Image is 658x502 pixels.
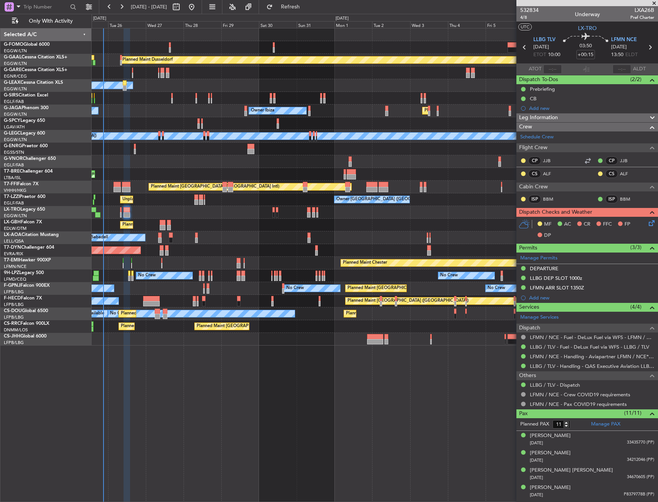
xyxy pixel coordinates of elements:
[528,170,541,178] div: CS
[575,10,600,18] div: Underway
[530,449,571,457] div: [PERSON_NAME]
[4,289,24,295] a: LFPB/LBG
[93,15,106,22] div: [DATE]
[530,344,649,350] a: LLBG / TLV - Fuel - DeLux Fuel via WFS - LLBG / TLV
[122,54,173,66] div: Planned Maint Dusseldorf
[4,258,19,263] span: T7-EMI
[121,308,242,319] div: Planned Maint [GEOGRAPHIC_DATA] ([GEOGRAPHIC_DATA])
[611,43,627,51] span: [DATE]
[519,123,532,131] span: Crew
[530,265,558,272] div: DEPARTURE
[548,51,560,59] span: 10:00
[605,156,618,165] div: CP
[519,75,558,84] span: Dispatch To-Dos
[4,156,56,161] a: G-VNORChallenger 650
[4,182,17,186] span: T7-FFI
[4,68,22,72] span: G-GARE
[4,271,19,275] span: 9H-LPZ
[4,131,20,136] span: G-LEGC
[4,302,24,308] a: LFPB/LBG
[620,170,637,177] a: ALF
[4,162,24,168] a: EGLF/FAB
[4,144,48,148] a: G-ENRGPraetor 600
[530,432,571,440] div: [PERSON_NAME]
[4,327,28,333] a: DNMM/LOS
[4,48,27,54] a: EGGW/LTN
[580,42,592,50] span: 03:50
[611,51,623,59] span: 13:50
[4,258,51,263] a: T7-EMIHawker 900XP
[4,283,50,288] a: F-GPNJFalcon 900EX
[297,21,334,28] div: Sun 31
[4,150,24,155] a: EGSS/STN
[518,23,532,30] button: UTC
[519,324,540,332] span: Dispatch
[343,257,387,269] div: Planned Maint Chester
[4,124,25,130] a: LGAV/ATH
[146,21,184,28] div: Wed 27
[346,308,467,319] div: Planned Maint [GEOGRAPHIC_DATA] ([GEOGRAPHIC_DATA])
[4,111,27,117] a: EGGW/LTN
[584,221,590,228] span: CR
[530,391,630,398] a: LFMN / NCE - Crew COVID19 requirements
[4,73,27,79] a: EGNR/CEG
[4,207,20,212] span: LX-TRO
[530,492,543,498] span: [DATE]
[630,303,641,311] span: (4/4)
[520,133,554,141] a: Schedule Crew
[4,321,49,326] a: CS-RRCFalcon 900LX
[533,51,546,59] span: ETOT
[131,3,167,10] span: [DATE] - [DATE]
[4,334,20,339] span: CS-JHH
[4,264,27,269] a: LFMN/NCE
[533,36,556,44] span: LLBG TLV
[4,340,24,346] a: LFPB/LBG
[627,439,654,446] span: 33435770 (PP)
[347,295,469,307] div: Planned Maint [GEOGRAPHIC_DATA] ([GEOGRAPHIC_DATA])
[4,276,26,282] a: LFMD/CEQ
[259,21,297,28] div: Sat 30
[530,484,571,492] div: [PERSON_NAME]
[603,221,612,228] span: FFC
[486,21,523,28] div: Fri 5
[520,254,558,262] a: Manage Permits
[4,226,27,231] a: EDLW/DTM
[138,270,156,281] div: No Crew
[4,296,21,301] span: F-HECD
[221,21,259,28] div: Fri 29
[4,80,63,85] a: G-LEAXCessna Citation XLS
[4,55,67,60] a: G-GAALCessna Citation XLS+
[410,21,448,28] div: Wed 3
[424,105,546,116] div: Planned Maint [GEOGRAPHIC_DATA] ([GEOGRAPHIC_DATA])
[564,221,571,228] span: AC
[533,43,549,51] span: [DATE]
[184,21,221,28] div: Thu 28
[4,93,48,98] a: G-SIRSCitation Excel
[4,194,20,199] span: T7-LZZI
[122,194,249,205] div: Unplanned Maint [GEOGRAPHIC_DATA] ([GEOGRAPHIC_DATA])
[4,220,42,224] a: LX-GBHFalcon 7X
[530,284,584,291] div: LFMN ARR SLOT 1350Z
[4,213,27,219] a: EGGW/LTN
[591,421,620,428] a: Manage PAX
[519,113,558,122] span: Leg Information
[197,321,318,332] div: Planned Maint [GEOGRAPHIC_DATA] ([GEOGRAPHIC_DATA])
[627,457,654,463] span: 34212046 (PP)
[4,106,22,110] span: G-JAGA
[519,143,548,152] span: Flight Crew
[543,65,562,74] input: --:--
[448,21,486,28] div: Thu 4
[578,24,597,32] span: LX-TRO
[20,18,81,24] span: Only With Activity
[528,195,541,203] div: ISP
[4,86,27,92] a: EGGW/LTN
[625,221,630,228] span: FP
[530,86,555,92] div: Prebriefing
[4,68,67,72] a: G-GARECessna Citation XLS+
[121,321,242,332] div: Planned Maint [GEOGRAPHIC_DATA] ([GEOGRAPHIC_DATA])
[630,75,641,83] span: (2/2)
[530,353,654,360] a: LFMN / NCE - Handling - Aviapartner LFMN / NCE*****MY HANDLING****
[4,106,48,110] a: G-JAGAPhenom 300
[4,233,22,237] span: LX-AOA
[544,232,551,239] span: DP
